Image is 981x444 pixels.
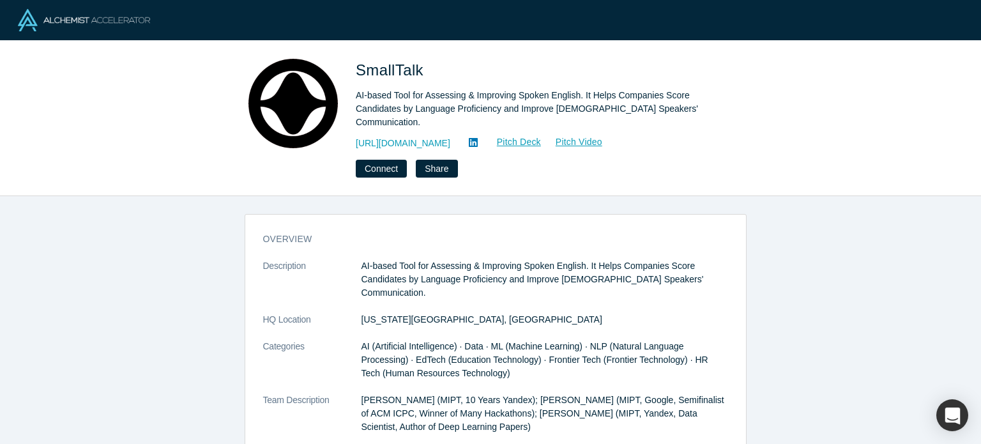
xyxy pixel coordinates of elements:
a: [URL][DOMAIN_NAME] [356,137,450,150]
dt: Categories [263,340,361,394]
h3: overview [263,233,710,246]
dt: Description [263,259,361,313]
p: AI-based Tool for Assessing & Improving Spoken English. It Helps Companies Score Candidates by La... [361,259,728,300]
button: Connect [356,160,407,178]
img: Alchemist Logo [18,9,150,31]
a: Pitch Deck [483,135,542,149]
dd: [US_STATE][GEOGRAPHIC_DATA], [GEOGRAPHIC_DATA] [361,313,728,326]
img: SmallTalk's Logo [248,59,338,148]
span: AI (Artificial Intelligence) · Data · ML (Machine Learning) · NLP (Natural Language Processing) ·... [361,341,708,378]
button: Share [416,160,457,178]
p: [PERSON_NAME] (MIPT, 10 Years Yandex); [PERSON_NAME] (MIPT, Google, Semifinalist of ACM ICPC, Win... [361,394,728,434]
span: SmallTalk [356,61,428,79]
a: Pitch Video [542,135,603,149]
dt: HQ Location [263,313,361,340]
div: AI-based Tool for Assessing & Improving Spoken English. It Helps Companies Score Candidates by La... [356,89,713,129]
